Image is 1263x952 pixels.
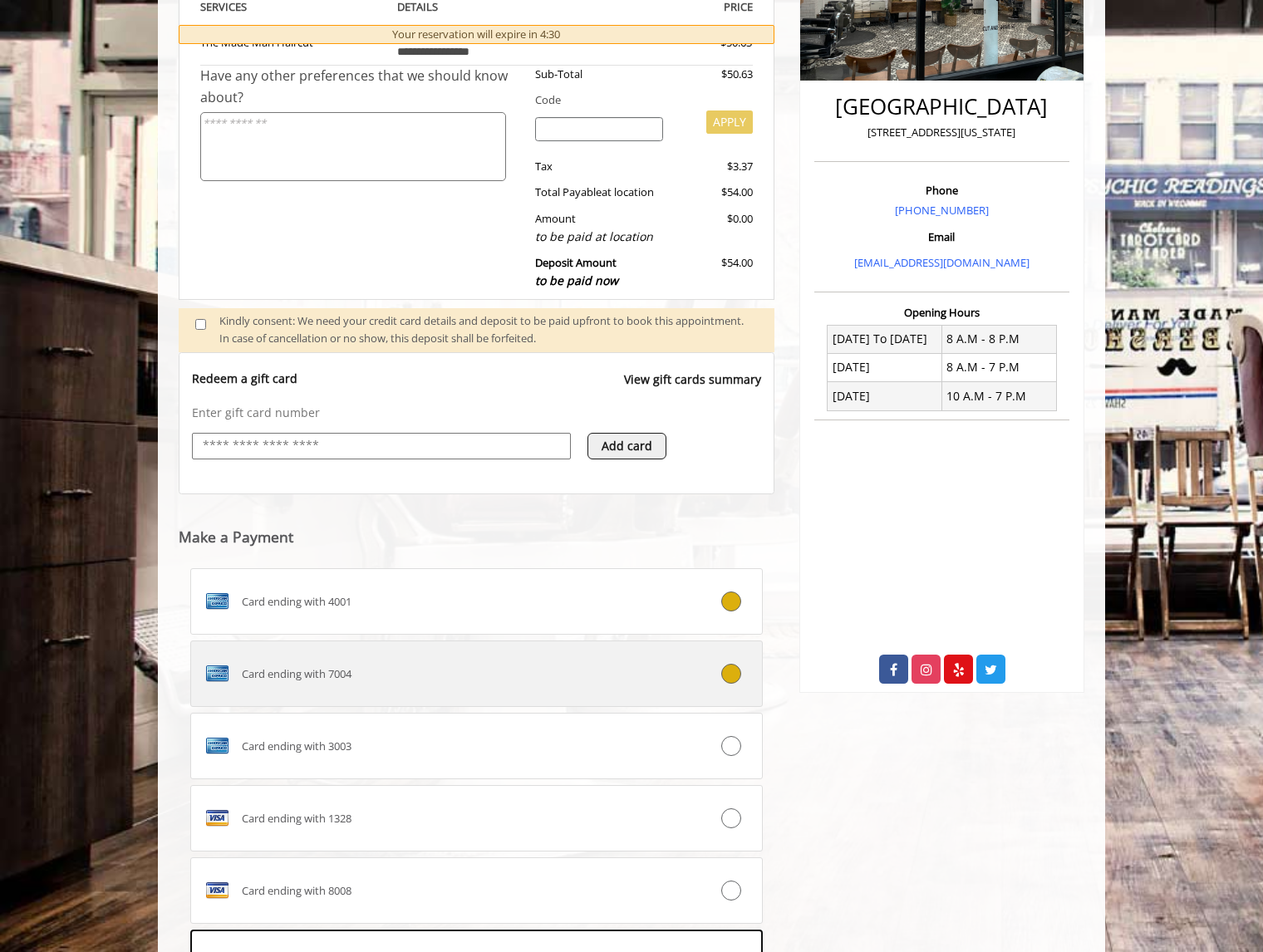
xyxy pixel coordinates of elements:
p: [STREET_ADDRESS][US_STATE] [818,124,1065,141]
h2: [GEOGRAPHIC_DATA] [818,95,1065,119]
td: 8 A.M - 8 P.M [941,325,1056,353]
img: AMEX [204,733,230,759]
p: Enter gift card number [192,405,761,421]
a: [PHONE_NUMBER] [895,203,989,218]
div: $50.63 [676,66,752,83]
div: Kindly consent: We need your credit card details and deposit to be paid upfront to book this appo... [219,312,758,347]
img: VISA [204,877,230,904]
td: [DATE] [828,382,942,410]
label: Make a Payment [179,529,293,545]
div: Have any other preferences that we should know about? [200,66,523,108]
div: $0.00 [676,210,752,246]
span: at location [602,184,654,199]
div: Your reservation will expire in 4:30 [179,25,774,44]
img: VISA [204,805,230,832]
span: Card ending with 3003 [242,738,351,755]
div: Code [523,91,753,109]
span: Card ending with 4001 [242,593,351,611]
div: Total Payable [523,184,676,201]
img: AMEX [204,588,230,615]
span: to be paid now [535,272,618,288]
div: Amount [523,210,676,246]
b: Deposit Amount [535,255,618,288]
h3: Opening Hours [814,307,1069,318]
td: 8 A.M - 7 P.M [941,353,1056,381]
h3: Email [818,231,1065,243]
div: Sub-Total [523,66,676,83]
a: [EMAIL_ADDRESS][DOMAIN_NAME] [854,255,1030,270]
div: $54.00 [676,184,752,201]
h3: Phone [818,184,1065,196]
span: Card ending with 7004 [242,665,351,683]
img: AMEX [204,660,230,687]
div: $3.37 [676,158,752,175]
div: $54.00 [676,254,752,290]
span: Card ending with 1328 [242,810,351,827]
td: 10 A.M - 7 P.M [941,382,1056,410]
button: Add card [587,433,666,459]
td: The Made Man Haircut [200,17,385,66]
td: [DATE] To [DATE] [828,325,942,353]
span: Card ending with 8008 [242,882,351,900]
div: to be paid at location [535,228,664,246]
p: Redeem a gift card [192,370,297,387]
a: View gift cards summary [624,370,761,405]
div: Tax [523,158,676,175]
td: [DATE] [828,353,942,381]
button: APPLY [706,110,753,134]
